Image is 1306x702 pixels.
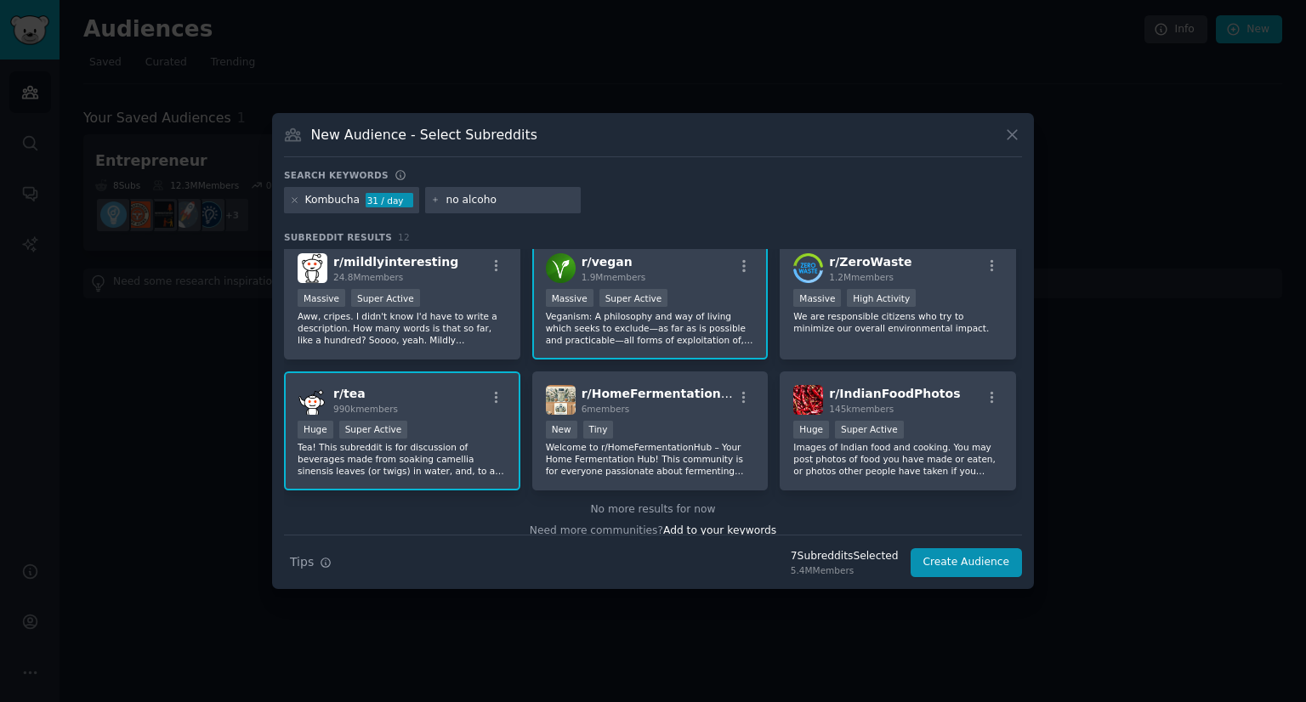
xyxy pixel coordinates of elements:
[791,549,899,564] div: 7 Subreddit s Selected
[829,404,894,414] span: 145k members
[793,310,1002,334] p: We are responsible citizens who try to minimize our overall environmental impact.
[298,310,507,346] p: Aww, cripes. I didn't know I'd have to write a description. How many words is that so far, like a...
[793,253,823,283] img: ZeroWaste
[582,272,646,282] span: 1.9M members
[366,193,413,208] div: 31 / day
[298,289,345,307] div: Massive
[546,310,755,346] p: Veganism: A philosophy and way of living which seeks to exclude—as far as is possible and practic...
[284,502,1022,518] div: No more results for now
[284,231,392,243] span: Subreddit Results
[791,564,899,576] div: 5.4M Members
[663,524,776,536] span: Add to your keywords
[305,193,360,208] div: Kombucha
[284,518,1022,539] div: Need more communities?
[333,272,403,282] span: 24.8M members
[339,421,408,439] div: Super Active
[793,441,1002,477] p: Images of Indian food and cooking. You may post photos of food you have made or eaten, or photos ...
[333,255,458,269] span: r/ mildlyinteresting
[546,441,755,477] p: Welcome to r/HomeFermentationHub – Your Home Fermentation Hub! This community is for everyone pas...
[847,289,916,307] div: High Activity
[446,193,575,208] input: New Keyword
[829,387,960,400] span: r/ IndianFoodPhotos
[582,255,633,269] span: r/ vegan
[298,421,333,439] div: Huge
[582,387,748,400] span: r/ HomeFermentationHub
[333,404,398,414] span: 990k members
[546,253,576,283] img: vegan
[599,289,668,307] div: Super Active
[546,385,576,415] img: HomeFermentationHub
[333,387,366,400] span: r/ tea
[284,169,389,181] h3: Search keywords
[835,421,904,439] div: Super Active
[298,441,507,477] p: Tea! This subreddit is for discussion of beverages made from soaking camellia sinensis leaves (or...
[546,289,593,307] div: Massive
[290,553,314,571] span: Tips
[583,421,614,439] div: Tiny
[298,385,327,415] img: tea
[829,255,911,269] span: r/ ZeroWaste
[793,421,829,439] div: Huge
[911,548,1023,577] button: Create Audience
[311,126,537,144] h3: New Audience - Select Subreddits
[829,272,894,282] span: 1.2M members
[298,253,327,283] img: mildlyinteresting
[546,421,577,439] div: New
[793,385,823,415] img: IndianFoodPhotos
[351,289,420,307] div: Super Active
[398,232,410,242] span: 12
[284,547,338,577] button: Tips
[582,404,630,414] span: 6 members
[793,289,841,307] div: Massive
